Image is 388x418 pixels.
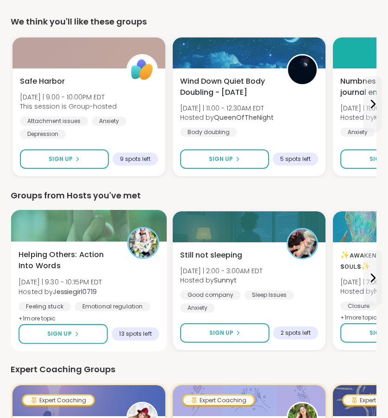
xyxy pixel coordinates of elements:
span: 9 spots left [120,155,150,163]
div: Groups from Hosts you've met [11,189,376,202]
button: Sign Up [20,149,109,169]
span: [DATE] | 9:30 - 10:15PM EDT [19,277,102,287]
div: Expert Coaching Groups [11,363,376,376]
div: Emotional regulation [75,302,150,311]
span: 13 spots left [119,330,151,338]
div: Good company [180,290,241,300]
span: Sign Up [47,330,72,338]
div: Anxiety [180,303,215,313]
button: Sign Up [180,323,269,343]
img: Sunnyt [288,229,317,258]
div: Body doubling [180,128,237,137]
span: Hosted by [180,276,263,285]
img: Jessiegirl0719 [129,228,158,258]
span: Wind Down Quiet Body Doubling - [DATE] [180,76,276,98]
div: Expert Coaching [183,396,254,405]
div: Sleep Issues [244,290,294,300]
span: Hosted by [180,113,274,122]
span: [DATE] | 2:00 - 3:00AM EDT [180,266,263,276]
span: 2 spots left [281,329,311,337]
span: This session is Group-hosted [20,102,117,111]
span: Sign Up [49,155,73,163]
span: Hosted by [19,287,102,296]
img: ShareWell [128,55,156,84]
span: 5 spots left [280,155,311,163]
b: QueenOfTheNight [214,113,274,122]
img: QueenOfTheNight [288,55,317,84]
span: Helping Others: Action Into Words [19,249,117,272]
span: [DATE] | 9:00 - 10:00PM EDT [20,92,117,102]
div: Expert Coaching [23,396,94,405]
div: Closure [340,301,377,311]
span: Safe Harbor [20,76,65,87]
span: Still not sleeping [180,250,242,261]
b: Sunnyt [214,276,237,285]
b: Jessiegirl0719 [53,287,97,296]
div: Anxiety [92,117,126,126]
span: Sign Up [209,329,233,337]
div: Feeling stuck [19,302,71,311]
div: Anxiety [340,128,375,137]
span: [DATE] | 11:00 - 12:30AM EDT [180,104,274,113]
div: We think you'll like these groups [11,15,376,28]
button: Sign Up [19,324,108,344]
span: Sign Up [209,155,233,163]
div: Attachment issues [20,117,88,126]
button: Sign Up [180,149,269,169]
div: Depression [20,129,66,139]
